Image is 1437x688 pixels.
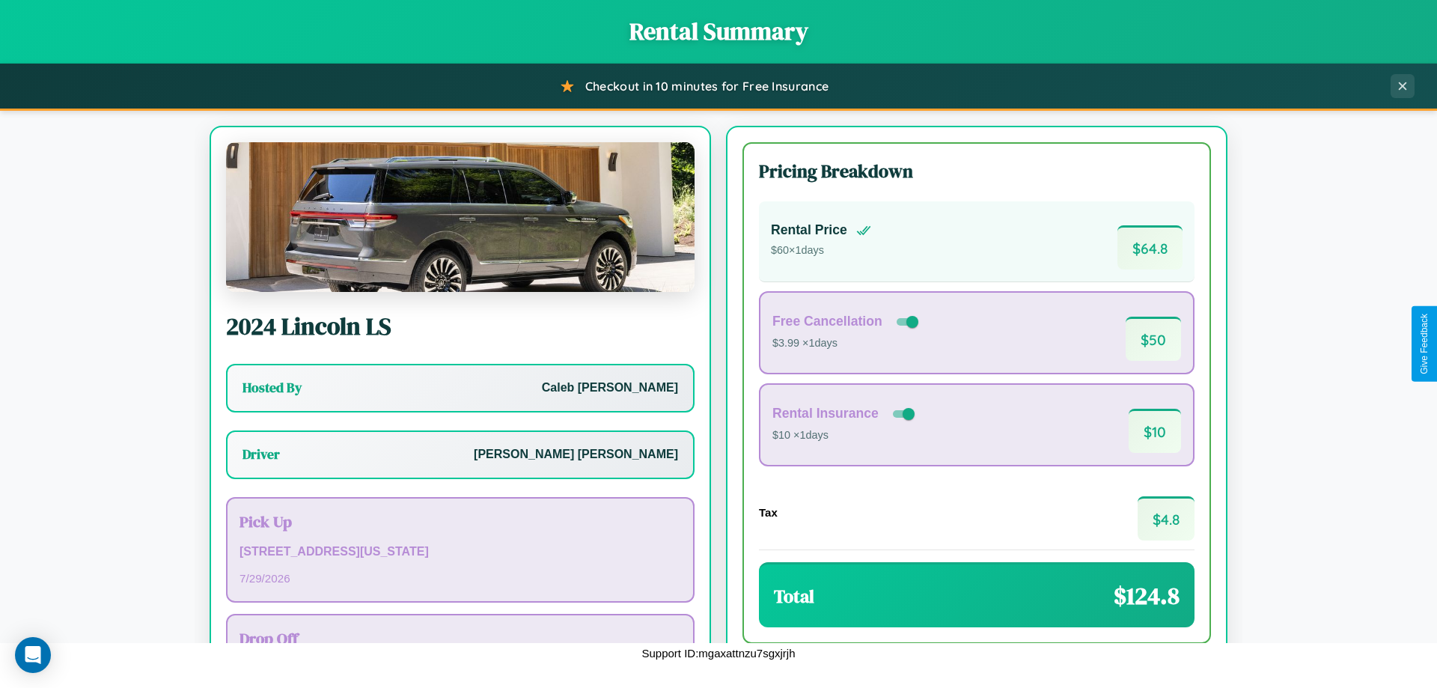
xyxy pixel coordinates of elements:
[759,506,778,519] h4: Tax
[15,15,1422,48] h1: Rental Summary
[242,379,302,397] h3: Hosted By
[1138,496,1195,541] span: $ 4.8
[474,444,678,466] p: [PERSON_NAME] [PERSON_NAME]
[772,426,918,445] p: $10 × 1 days
[542,377,678,399] p: Caleb [PERSON_NAME]
[772,334,921,353] p: $3.99 × 1 days
[771,241,871,261] p: $ 60 × 1 days
[1117,225,1183,270] span: $ 64.8
[15,637,51,673] div: Open Intercom Messenger
[772,406,879,421] h4: Rental Insurance
[1126,317,1181,361] span: $ 50
[772,314,882,329] h4: Free Cancellation
[771,222,847,238] h4: Rental Price
[774,584,814,609] h3: Total
[1129,409,1181,453] span: $ 10
[759,159,1195,183] h3: Pricing Breakdown
[1114,579,1180,612] span: $ 124.8
[226,310,695,343] h2: 2024 Lincoln LS
[239,511,681,532] h3: Pick Up
[239,541,681,563] p: [STREET_ADDRESS][US_STATE]
[1419,314,1430,374] div: Give Feedback
[239,627,681,649] h3: Drop Off
[242,445,280,463] h3: Driver
[641,643,795,663] p: Support ID: mgaxattnzu7sgxjrjh
[585,79,829,94] span: Checkout in 10 minutes for Free Insurance
[226,142,695,292] img: Lincoln LS
[239,568,681,588] p: 7 / 29 / 2026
